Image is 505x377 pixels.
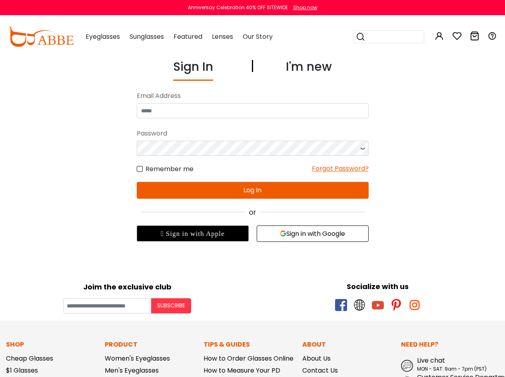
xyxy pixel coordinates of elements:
[137,126,369,141] div: Password
[312,164,369,174] div: Forgot Password?
[204,340,294,349] p: Tips & Guides
[409,299,421,311] span: instagram
[372,299,384,311] span: youtube
[286,58,332,81] div: I'm new
[173,58,213,81] div: Sign In
[204,354,293,363] a: How to Order Glasses Online
[417,365,487,372] span: MON - SAT: 9am - 7pm (PST)
[204,366,280,375] a: How to Measure Your PD
[257,225,369,242] button: Sign in with Google
[293,4,317,11] div: Shop now
[188,4,288,11] div: Anniversay Celebration 40% OFF SITEWIDE
[105,354,170,363] a: Women's Eyeglasses
[302,340,393,349] p: About
[137,207,369,217] div: or
[390,299,402,311] span: pinterest
[6,366,38,375] a: $1 Glasses
[401,340,499,349] p: Need Help?
[137,182,369,199] button: Log In
[86,32,120,41] span: Eyeglasses
[6,280,249,292] div: Joim the exclusive club
[6,340,97,349] p: Shop
[6,354,53,363] a: Cheap Glasses
[401,356,499,373] a: Live chat MON - SAT: 9am - 7pm (PST)
[353,299,365,311] span: twitter
[417,356,445,365] span: Live chat
[105,366,159,375] a: Men's Eyeglasses
[243,32,273,41] span: Our Story
[105,340,196,349] p: Product
[174,32,202,41] span: Featured
[63,298,151,313] input: Your email
[335,299,347,311] span: facebook
[212,32,233,41] span: Lenses
[137,89,369,103] div: Email Address
[257,281,499,292] div: Socialize with us
[130,32,164,41] span: Sunglasses
[289,4,317,11] a: Shop now
[137,164,194,174] label: Remember me
[137,225,249,241] div: Sign in with Apple
[302,354,331,363] a: About Us
[151,298,191,313] button: Subscribe
[302,366,338,375] a: Contact Us
[8,27,74,47] img: abbeglasses.com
